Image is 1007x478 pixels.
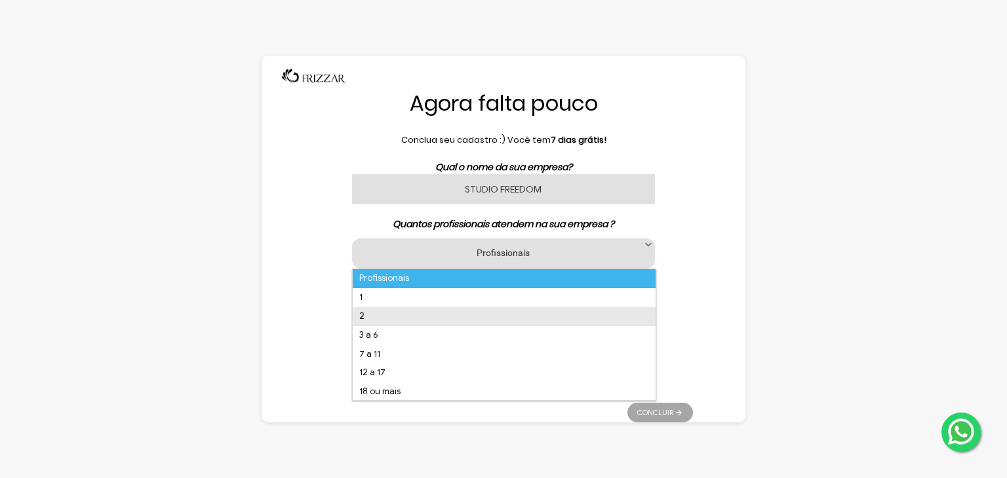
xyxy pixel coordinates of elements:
li: 2 [353,307,656,326]
b: 7 dias grátis! [551,134,606,146]
p: Qual o nome da sua empresa? [314,160,693,174]
label: Profissionais [368,246,639,259]
img: whatsapp.png [945,416,977,447]
li: 18 ou mais [353,382,656,401]
li: 7 a 11 [353,345,656,364]
p: Quantos profissionais atendem na sua empresa ? [314,217,693,231]
input: Nome da sua empresa [352,174,655,204]
p: Qual sistema utilizava antes? [314,282,693,295]
h1: Agora falta pouco [314,90,693,117]
li: Profissionais [353,269,656,288]
p: Conclua seu cadastro :) Você tem [314,134,693,147]
li: 12 a 17 [353,363,656,382]
li: 3 a 6 [353,326,656,345]
ul: Pagination [627,396,693,422]
p: Veio por algum de nossos parceiros? [314,346,693,359]
li: 1 [353,288,656,307]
